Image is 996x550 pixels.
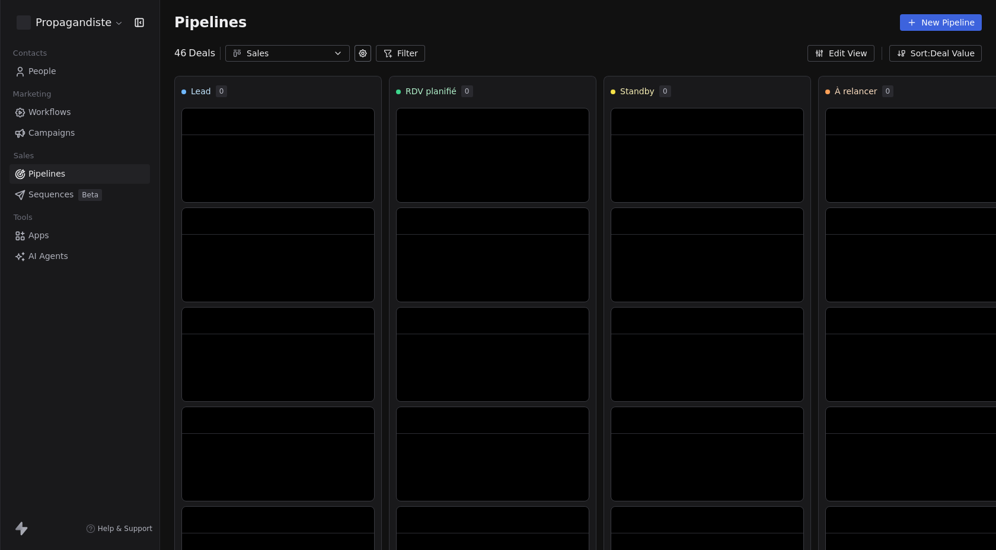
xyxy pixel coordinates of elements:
[14,12,126,33] button: Propagandiste
[78,189,102,201] span: Beta
[8,147,39,165] span: Sales
[174,46,215,60] div: 46
[189,46,215,60] span: Deals
[191,85,211,97] span: Lead
[8,85,56,103] span: Marketing
[98,524,152,533] span: Help & Support
[620,85,655,97] span: Standby
[9,103,150,122] a: Workflows
[9,185,150,204] a: SequencesBeta
[900,14,982,31] button: New Pipeline
[86,524,152,533] a: Help & Support
[247,47,328,60] div: Sales
[28,188,74,201] span: Sequences
[28,168,65,180] span: Pipelines
[406,85,456,97] span: RDV planifié
[9,226,150,245] a: Apps
[9,247,150,266] a: AI Agents
[9,164,150,184] a: Pipelines
[28,106,71,119] span: Workflows
[376,45,425,62] button: Filter
[882,85,894,97] span: 0
[216,85,228,97] span: 0
[36,15,111,30] span: Propagandiste
[659,85,671,97] span: 0
[28,127,75,139] span: Campaigns
[807,45,874,62] button: Edit View
[28,250,68,263] span: AI Agents
[9,62,150,81] a: People
[461,85,473,97] span: 0
[889,45,982,62] button: Sort: Deal Value
[28,229,49,242] span: Apps
[8,209,37,226] span: Tools
[9,123,150,143] a: Campaigns
[835,85,877,97] span: À relancer
[174,14,247,31] span: Pipelines
[8,44,52,62] span: Contacts
[28,65,56,78] span: People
